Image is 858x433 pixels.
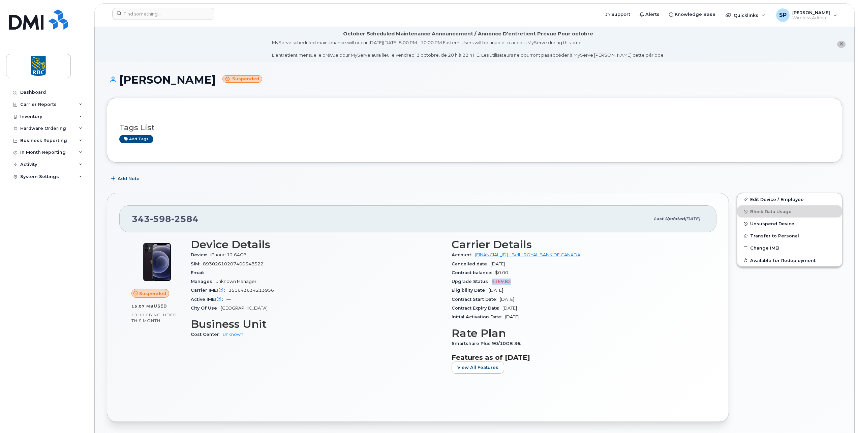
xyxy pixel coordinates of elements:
span: Contract Expiry Date [452,306,502,311]
span: [DATE] [491,261,505,266]
span: Carrier IMEI [191,288,228,293]
button: Available for Redeployment [737,254,842,266]
button: View All Features [452,362,504,374]
small: Suspended [222,75,262,83]
span: Smartshare Plus 90/10GB 36 [452,341,524,346]
a: Unknown [223,332,243,337]
div: October Scheduled Maintenance Announcement / Annonce D'entretient Prévue Pour octobre [343,30,593,37]
button: Change IMEI [737,242,842,254]
span: Upgrade Status [452,279,492,284]
span: Active IMEI [191,297,226,302]
span: [DATE] [685,216,700,221]
span: — [207,270,212,275]
span: 10.00 GB [131,313,152,317]
span: Last updated [654,216,685,221]
h3: Rate Plan [452,327,704,339]
span: City Of Use [191,306,221,311]
span: [DATE] [502,306,517,311]
span: Manager [191,279,215,284]
span: iPhone 12 64GB [210,252,247,257]
span: $169.82 [492,279,511,284]
img: iPhone_12.jpg [137,242,177,282]
span: Contract balance [452,270,495,275]
span: Email [191,270,207,275]
span: Device [191,252,210,257]
span: View All Features [457,364,498,371]
span: — [226,297,231,302]
h3: Features as of [DATE] [452,353,704,362]
span: Cancelled date [452,261,491,266]
span: [GEOGRAPHIC_DATA] [221,306,268,311]
span: SIM [191,261,203,266]
span: [DATE] [489,288,503,293]
span: [DATE] [500,297,514,302]
h3: Tags List [119,123,830,132]
span: Contract Start Date [452,297,500,302]
button: Transfer to Personal [737,230,842,242]
h3: Business Unit [191,318,443,330]
button: close notification [837,41,846,48]
span: Account [452,252,475,257]
span: included this month [131,312,177,323]
span: 598 [150,214,171,224]
span: Cost Center [191,332,223,337]
span: Unknown Manager [215,279,256,284]
span: $0.00 [495,270,508,275]
span: Add Note [118,175,140,182]
span: Eligibility Date [452,288,489,293]
span: 343 [132,214,198,224]
div: MyServe scheduled maintenance will occur [DATE][DATE] 8:00 PM - 10:00 PM Eastern. Users will be u... [272,39,665,58]
span: Available for Redeployment [750,258,816,263]
button: Block Data Usage [737,205,842,218]
span: 350643634213956 [228,288,274,293]
span: Unsuspend Device [750,221,794,226]
span: used [154,304,167,309]
button: Unsuspend Device [737,218,842,230]
h3: Device Details [191,238,443,251]
a: Add tags [119,135,153,143]
a: [FINANCIAL_ID] - Bell - ROYAL BANK OF CANADA [475,252,580,257]
button: Add Note [107,173,145,185]
span: 2584 [171,214,198,224]
span: 89302610207400548522 [203,261,264,266]
span: [DATE] [505,314,519,319]
h1: [PERSON_NAME] [107,74,842,86]
h3: Carrier Details [452,238,704,251]
a: Edit Device / Employee [737,193,842,205]
span: Initial Activation Date [452,314,505,319]
span: 15.07 MB [131,304,154,309]
span: Suspended [139,290,166,297]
